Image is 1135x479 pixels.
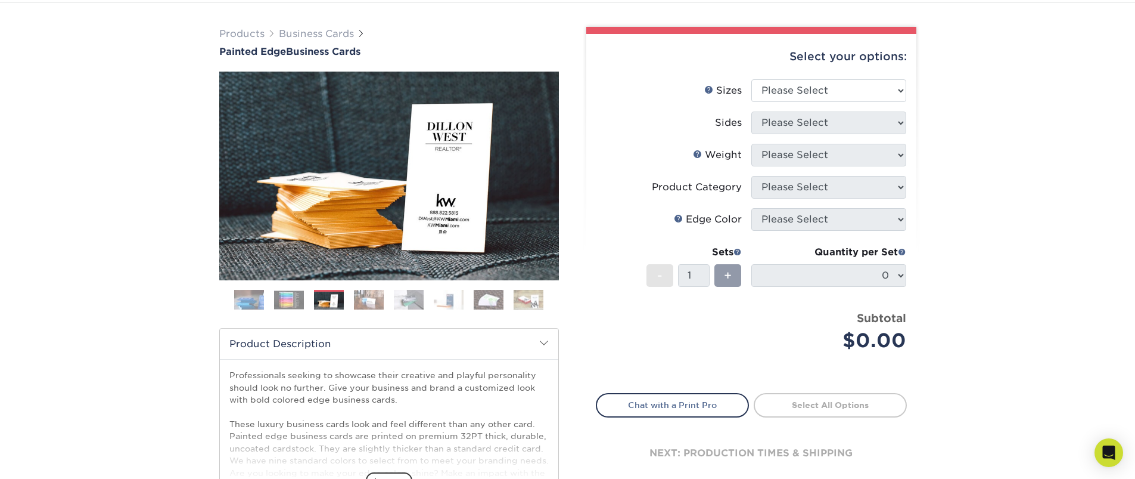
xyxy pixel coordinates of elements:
h1: Business Cards [219,46,559,57]
div: Quantity per Set [751,245,906,259]
img: Business Cards 02 [274,291,304,309]
div: Edge Color [674,212,742,227]
a: Painted EdgeBusiness Cards [219,46,559,57]
span: Painted Edge [219,46,286,57]
img: Business Cards 05 [394,289,424,310]
div: Open Intercom Messenger [1094,438,1123,467]
img: Business Cards 04 [354,289,384,310]
img: Business Cards 01 [234,285,264,315]
img: Business Cards 03 [314,291,344,311]
div: Weight [693,148,742,162]
a: Products [219,28,265,39]
img: Business Cards 07 [474,289,503,310]
div: Select your options: [596,34,907,79]
iframe: Google Customer Reviews [3,443,101,475]
div: Product Category [652,180,742,194]
strong: Subtotal [857,311,906,325]
a: Select All Options [754,393,907,417]
img: Business Cards 08 [514,289,543,310]
span: + [724,267,732,285]
img: Business Cards 06 [434,289,464,310]
div: Sizes [704,84,742,98]
div: Sets [646,245,742,259]
span: - [657,267,663,285]
div: Sides [715,116,742,130]
a: Business Cards [279,28,354,39]
a: Chat with a Print Pro [596,393,749,417]
img: Painted Edge 03 [219,58,559,293]
h2: Product Description [220,329,558,359]
div: $0.00 [760,326,906,355]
